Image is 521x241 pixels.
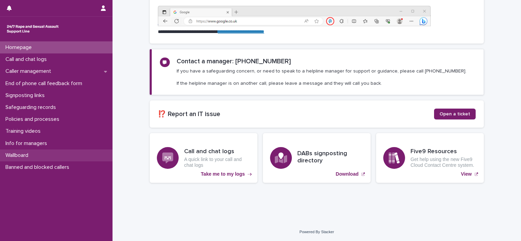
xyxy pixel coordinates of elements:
a: Download [263,133,371,183]
p: Info for managers [3,140,53,147]
p: Get help using the new Five9 Cloud Contact Centre system. [411,157,477,168]
h2: Contact a manager: [PHONE_NUMBER] [177,58,291,65]
p: Download [336,171,359,177]
p: Banned and blocked callers [3,164,75,171]
span: Open a ticket [440,112,470,116]
h2: ⁉️ Report an IT issue [158,110,434,118]
a: Take me to my logs [150,133,257,183]
p: A quick link to your call and chat logs [184,157,250,168]
img: rhQMoQhaT3yELyF149Cw [5,22,60,36]
h3: Call and chat logs [184,148,250,156]
p: Signposting links [3,92,50,99]
p: Take me to my logs [201,171,245,177]
p: End of phone call feedback form [3,80,88,87]
img: https%3A%2F%2Fcdn.document360.io%2F0deca9d6-0dac-4e56-9e8f-8d9979bfce0e%2FImages%2FDocumentation%... [158,6,431,26]
a: View [376,133,484,183]
p: Call and chat logs [3,56,52,63]
p: Training videos [3,128,46,134]
p: Caller management [3,68,57,75]
p: If you have a safeguarding concern, or need to speak to a helpline manager for support or guidanc... [177,68,466,87]
p: Safeguarding records [3,104,61,111]
a: Open a ticket [434,109,476,119]
p: Homepage [3,44,37,51]
p: View [461,171,472,177]
h3: DABs signposting directory [297,150,363,165]
p: Policies and processes [3,116,65,123]
p: Wallboard [3,152,34,159]
a: Powered By Stacker [299,230,334,234]
h3: Five9 Resources [411,148,477,156]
